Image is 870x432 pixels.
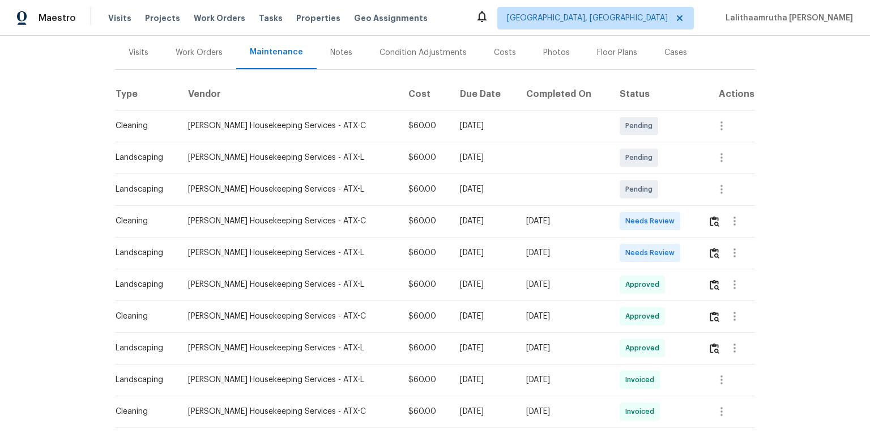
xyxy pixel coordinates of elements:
img: Review Icon [710,311,719,322]
div: Photos [543,47,570,58]
span: Geo Assignments [354,12,428,24]
th: Completed On [517,78,611,110]
img: Review Icon [710,279,719,290]
span: Invoiced [625,374,659,386]
th: Vendor [179,78,399,110]
div: Cleaning [116,406,170,417]
div: [PERSON_NAME] Housekeeping Services - ATX-L [188,279,390,290]
span: Pending [625,120,657,132]
div: Condition Adjustments [379,47,467,58]
div: [DATE] [460,279,508,290]
div: $60.00 [408,279,442,290]
span: Invoiced [625,406,659,417]
span: Needs Review [625,215,679,227]
div: Cleaning [116,215,170,227]
div: [DATE] [460,120,508,132]
span: Tasks [259,14,283,22]
span: Maestro [39,12,76,24]
div: Landscaping [116,374,170,386]
div: Notes [330,47,352,58]
div: [DATE] [526,374,602,386]
img: Review Icon [710,216,719,227]
img: Review Icon [710,248,719,259]
th: Actions [699,78,755,110]
div: Work Orders [176,47,223,58]
div: [DATE] [526,311,602,322]
div: $60.00 [408,342,442,354]
div: $60.00 [408,374,442,386]
button: Review Icon [708,239,721,266]
div: [DATE] [526,279,602,290]
th: Cost [399,78,451,110]
span: Work Orders [194,12,245,24]
span: [GEOGRAPHIC_DATA], [GEOGRAPHIC_DATA] [507,12,668,24]
div: [DATE] [526,406,602,417]
div: Visits [129,47,148,58]
div: $60.00 [408,152,442,163]
span: Properties [296,12,340,24]
span: Approved [625,311,664,322]
div: Maintenance [250,46,303,58]
div: Landscaping [116,152,170,163]
div: $60.00 [408,247,442,259]
div: $60.00 [408,311,442,322]
span: Lalithaamrutha [PERSON_NAME] [721,12,853,24]
div: [DATE] [460,215,508,227]
div: [PERSON_NAME] Housekeeping Services - ATX-C [188,311,390,322]
div: [DATE] [526,215,602,227]
img: Review Icon [710,343,719,354]
div: $60.00 [408,120,442,132]
div: [DATE] [460,374,508,386]
div: [DATE] [460,247,508,259]
th: Type [115,78,179,110]
button: Review Icon [708,334,721,362]
div: Landscaping [116,247,170,259]
div: [PERSON_NAME] Housekeeping Services - ATX-L [188,374,390,386]
span: Approved [625,342,664,354]
div: [DATE] [526,342,602,354]
div: [PERSON_NAME] Housekeeping Services - ATX-C [188,120,390,132]
span: Needs Review [625,247,679,259]
div: $60.00 [408,184,442,195]
div: Cases [664,47,687,58]
button: Review Icon [708,303,721,330]
div: Floor Plans [597,47,637,58]
button: Review Icon [708,271,721,298]
div: [PERSON_NAME] Housekeeping Services - ATX-L [188,152,390,163]
button: Review Icon [708,207,721,235]
div: [PERSON_NAME] Housekeeping Services - ATX-L [188,247,390,259]
div: [DATE] [460,311,508,322]
div: Landscaping [116,342,170,354]
div: [PERSON_NAME] Housekeeping Services - ATX-L [188,184,390,195]
div: Cleaning [116,120,170,132]
div: [PERSON_NAME] Housekeeping Services - ATX-L [188,342,390,354]
span: Pending [625,152,657,163]
div: Landscaping [116,184,170,195]
span: Approved [625,279,664,290]
div: [PERSON_NAME] Housekeeping Services - ATX-C [188,215,390,227]
div: [DATE] [460,152,508,163]
div: [DATE] [526,247,602,259]
span: Visits [108,12,131,24]
div: $60.00 [408,406,442,417]
div: [PERSON_NAME] Housekeeping Services - ATX-C [188,406,390,417]
span: Pending [625,184,657,195]
div: [DATE] [460,184,508,195]
div: $60.00 [408,215,442,227]
div: [DATE] [460,342,508,354]
th: Status [611,78,699,110]
div: Costs [494,47,516,58]
span: Projects [145,12,180,24]
div: Landscaping [116,279,170,290]
div: [DATE] [460,406,508,417]
div: Cleaning [116,311,170,322]
th: Due Date [451,78,517,110]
